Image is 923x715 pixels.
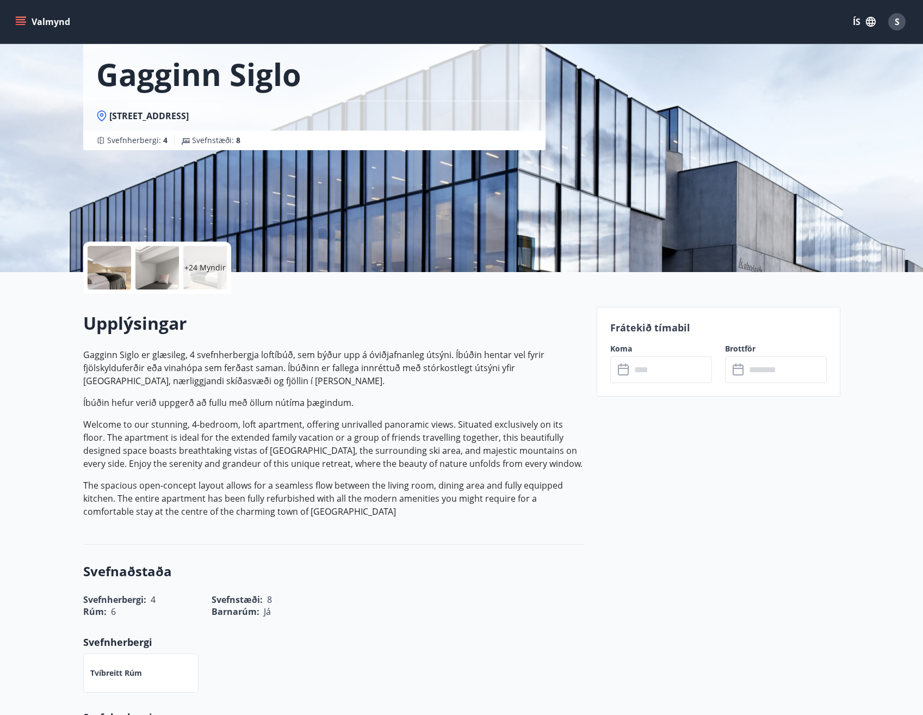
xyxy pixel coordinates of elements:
p: Tvíbreitt rúm [90,668,142,679]
h3: Svefnaðstaða [83,562,584,581]
span: Svefnherbergi : [107,135,168,146]
span: S [895,16,900,28]
button: menu [13,12,75,32]
p: Svefnherbergi [83,635,584,649]
p: Frátekið tímabil [610,320,827,335]
label: Brottför [725,343,827,354]
label: Koma [610,343,712,354]
span: Svefnstæði : [192,135,240,146]
span: 8 [236,135,240,145]
h2: Upplýsingar [83,311,584,335]
p: Gagginn Siglo er glæsileg, 4 svefnherbergja loftíbúð, sem býður upp á óviðjafnanleg útsýni. Íbúði... [83,348,584,387]
p: The spacious open-concept layout allows for a seamless flow between the living room, dining area ... [83,479,584,518]
span: Já [264,606,271,618]
span: 6 [111,606,116,618]
h1: Gagginn Siglo [96,53,301,95]
p: +24 Myndir [184,262,226,273]
span: [STREET_ADDRESS] [109,110,189,122]
button: S [884,9,910,35]
span: Barnarúm : [212,606,259,618]
span: Rúm : [83,606,107,618]
p: Welcome to our stunning, 4-bedroom, loft apartment, offering unrivalled panoramic views. Situated... [83,418,584,470]
span: 4 [163,135,168,145]
button: ÍS [847,12,882,32]
p: Íbúðin hefur verið uppgerð að fullu með öllum nútíma þægindum. [83,396,584,409]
